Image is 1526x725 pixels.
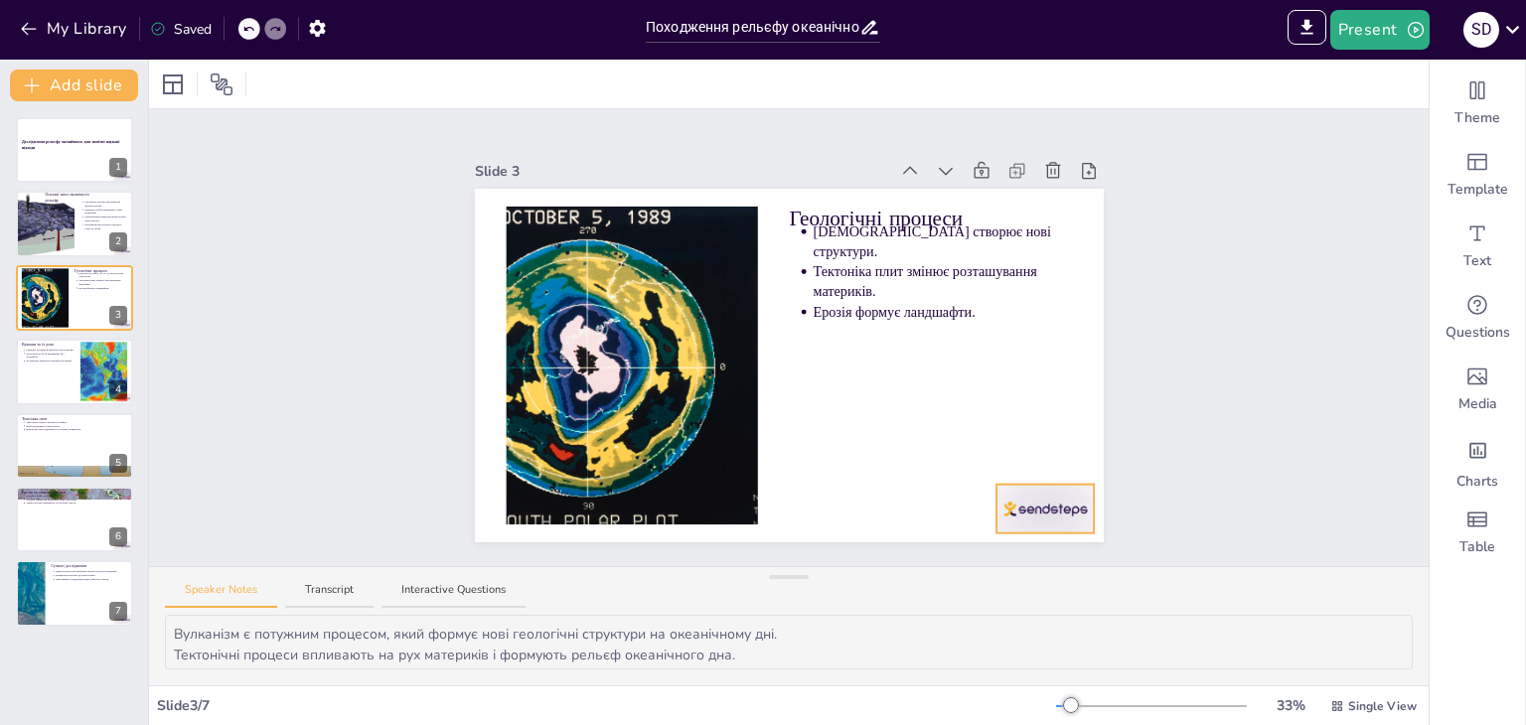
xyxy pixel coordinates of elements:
span: Questions [1446,323,1510,343]
div: S D [1463,12,1499,48]
div: https://cdn.sendsteps.com/images/logo/sendsteps_logo_white.pnghttps://cdn.sendsteps.com/images/lo... [16,191,133,256]
p: Геологічні процеси [789,204,1072,233]
div: 33 % [1267,695,1314,716]
div: Change the overall theme [1430,68,1525,139]
div: https://cdn.sendsteps.com/images/logo/sendsteps_logo_white.pnghttps://cdn.sendsteps.com/images/lo... [16,265,133,331]
span: Single View [1348,697,1417,715]
p: Ерозія та осадові процеси [22,490,127,496]
button: My Library [15,13,135,45]
textarea: Вулканізм є потужним процесом, який формує нові геологічні структури на океанічному дні. Тектоніч... [165,615,1413,669]
p: Континентальні схили з'єднують сушу та океан. [84,222,127,229]
div: https://cdn.sendsteps.com/images/logo/sendsteps_logo_white.pnghttps://cdn.sendsteps.com/images/lo... [16,339,133,404]
span: Theme [1454,108,1500,128]
p: Ерозія формує ландшафти. [813,302,1072,322]
span: Export to PowerPoint [1288,10,1326,50]
div: Add a table [1430,497,1525,568]
div: 1 [109,158,127,177]
p: Батиметрія створює детальні карти. [56,574,127,578]
div: Get real-time input from your audience [1430,282,1525,354]
p: Вони викликають землетруси. [26,424,127,428]
p: Вони можуть бути активними або сплячими. [26,352,75,359]
div: Slide 3 / 7 [157,695,1056,716]
p: Підводні вулкани формують нові рельєфи. [26,349,75,353]
p: Новітні технології використовуються для дослідження. [56,570,127,574]
span: Media [1458,394,1497,414]
p: [DEMOGRAPHIC_DATA] створює нові структури. [78,271,127,278]
p: Тектонічні плити створюють рифти. [26,420,127,424]
div: 5 [109,454,127,473]
p: Вулкани та їх роль [22,342,75,348]
div: Add ready made slides [1430,139,1525,211]
p: Осадові матеріали формують нові структури. [26,498,127,502]
input: Insert title [646,13,859,42]
strong: Дослідження рельєфу океанічного дна: новітні наукові підходи [22,140,119,151]
button: Speaker Notes [165,582,277,609]
div: 2 [109,232,127,251]
p: Вулканічна діяльність впливає на клімат. [26,360,75,363]
div: Add charts and graphs [1430,425,1525,497]
span: Template [1448,180,1508,200]
p: Ерозія формує ландшафти. [78,286,127,290]
button: Interactive Questions [381,582,526,609]
p: Підводні хребти виникають через вулканізм. [84,208,127,215]
p: Тектоніка плит [22,415,127,421]
p: Геологічні процеси [75,268,127,274]
div: 7 [16,560,133,626]
div: 7 [109,602,127,621]
div: 3 [109,306,127,325]
div: Add images, graphics, shapes or video [1430,354,1525,425]
p: Сучасні дослідження [51,563,127,569]
p: [DEMOGRAPHIC_DATA] створює нові структури. [813,222,1072,262]
p: Океанічне дно має різноманітні форми рельєфу. [84,200,127,207]
p: Дистанційне зондування надає дані про океани. [56,578,127,582]
p: Тектоніка плит змінює розташування материків. [78,279,127,286]
div: https://cdn.sendsteps.com/images/logo/sendsteps_logo_white.pnghttps://cdn.sendsteps.com/images/lo... [16,413,133,479]
div: Saved [150,19,212,40]
div: Layout [157,69,189,100]
div: https://cdn.sendsteps.com/images/logo/sendsteps_logo_white.pnghttps://cdn.sendsteps.com/images/lo... [16,117,133,183]
span: Table [1459,537,1495,557]
button: Add slide [10,70,138,101]
p: Глибоководні каньйони формуються через ерозію. [84,215,127,221]
button: Transcript [285,582,374,609]
div: https://cdn.sendsteps.com/images/logo/sendsteps_logo_white.pnghttps://cdn.sendsteps.com/images/lo... [16,487,133,552]
span: Text [1463,251,1491,271]
p: Ерозія впливає на рельєф. [26,494,127,498]
p: Взаємодія плит підтримує геологічну активність. [26,427,127,431]
div: 4 [109,380,127,399]
button: Present [1330,10,1430,50]
div: 6 [109,527,127,546]
div: Slide 3 [475,161,889,182]
span: Charts [1456,472,1498,492]
p: Тектоніка плит змінює розташування материків. [813,262,1072,302]
span: Position [210,72,233,96]
div: Add text boxes [1430,211,1525,282]
button: S D [1463,10,1499,50]
p: Основні типи океанічного рельєфу [45,191,91,202]
p: Зміни рельєфу впливають на морське життя. [26,502,127,506]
